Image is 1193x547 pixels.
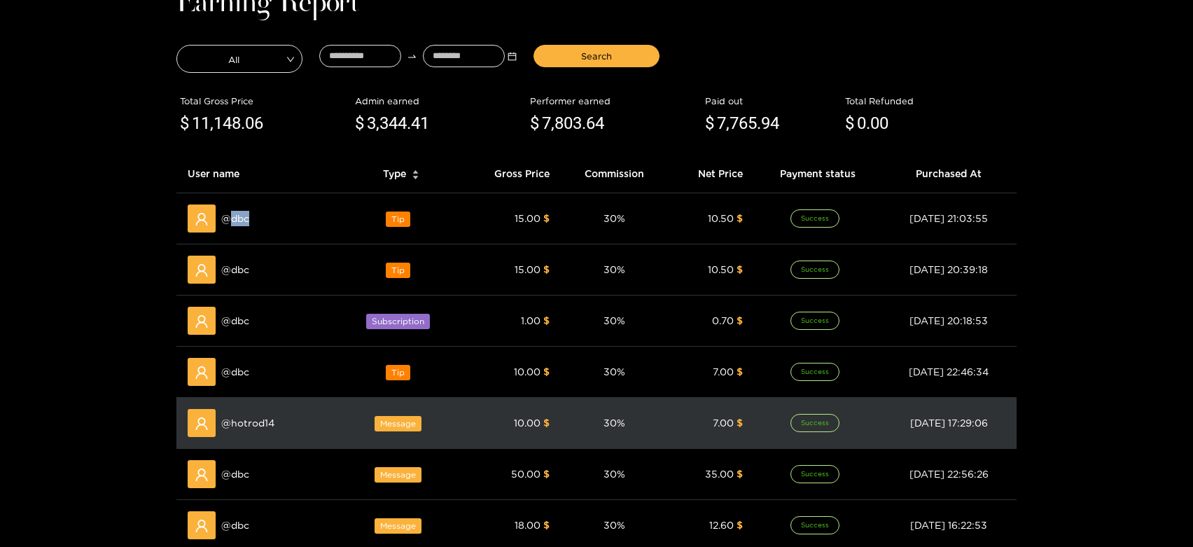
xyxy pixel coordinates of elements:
[180,94,348,108] div: Total Gross Price
[708,213,734,223] span: 10.50
[909,264,988,275] span: [DATE] 20:39:18
[909,315,988,326] span: [DATE] 20:18:53
[737,417,743,428] span: $
[515,264,540,275] span: 15.00
[582,113,604,133] span: .64
[367,113,407,133] span: 3,344
[180,111,189,137] span: $
[909,213,988,223] span: [DATE] 21:03:55
[708,264,734,275] span: 10.50
[407,51,417,62] span: to
[221,211,249,226] span: @ dbc
[790,261,839,279] span: Success
[881,155,1017,193] th: Purchased At
[514,366,540,377] span: 10.00
[192,113,241,133] span: 11,148
[195,519,209,533] span: user
[386,212,410,227] span: Tip
[241,113,263,133] span: .06
[543,264,550,275] span: $
[581,49,612,63] span: Search
[515,213,540,223] span: 15.00
[604,469,625,479] span: 30 %
[604,417,625,428] span: 30 %
[542,113,582,133] span: 7,803
[195,314,209,328] span: user
[910,520,987,530] span: [DATE] 16:22:53
[386,263,410,278] span: Tip
[543,366,550,377] span: $
[543,520,550,530] span: $
[857,113,866,133] span: 0
[383,166,406,181] span: Type
[366,314,430,329] span: Subscription
[845,111,854,137] span: $
[221,364,249,380] span: @ dbc
[604,213,625,223] span: 30 %
[737,315,743,326] span: $
[221,518,249,533] span: @ dbc
[375,467,421,483] span: Message
[705,469,734,479] span: 35.00
[195,366,209,380] span: user
[514,417,540,428] span: 10.00
[790,209,839,228] span: Success
[530,111,539,137] span: $
[407,51,417,62] span: swap-right
[543,213,550,223] span: $
[221,313,249,328] span: @ dbc
[705,111,714,137] span: $
[713,366,734,377] span: 7.00
[712,315,734,326] span: 0.70
[221,262,249,277] span: @ dbc
[717,113,757,133] span: 7,765
[511,469,540,479] span: 50.00
[667,155,754,193] th: Net Price
[177,49,302,69] span: All
[355,111,364,137] span: $
[737,213,743,223] span: $
[705,94,838,108] div: Paid out
[713,417,734,428] span: 7.00
[845,94,1013,108] div: Total Refunded
[195,212,209,226] span: user
[604,264,625,275] span: 30 %
[866,113,888,133] span: .00
[790,363,839,381] span: Success
[790,414,839,432] span: Success
[737,469,743,479] span: $
[790,516,839,534] span: Success
[909,366,989,377] span: [DATE] 22:46:34
[909,469,989,479] span: [DATE] 22:56:26
[412,168,419,176] span: caret-up
[221,466,249,482] span: @ dbc
[375,416,421,431] span: Message
[910,417,988,428] span: [DATE] 17:29:06
[530,94,698,108] div: Performer earned
[737,264,743,275] span: $
[355,94,523,108] div: Admin earned
[754,155,881,193] th: Payment status
[515,520,540,530] span: 18.00
[461,155,561,193] th: Gross Price
[561,155,667,193] th: Commission
[604,520,625,530] span: 30 %
[176,155,342,193] th: User name
[533,45,660,67] button: Search
[386,365,410,380] span: Tip
[412,174,419,181] span: caret-down
[790,465,839,483] span: Success
[604,315,625,326] span: 30 %
[604,366,625,377] span: 30 %
[543,417,550,428] span: $
[757,113,779,133] span: .94
[407,113,429,133] span: .41
[521,315,540,326] span: 1.00
[195,417,209,431] span: user
[737,520,743,530] span: $
[375,518,421,534] span: Message
[195,468,209,482] span: user
[709,520,734,530] span: 12.60
[543,315,550,326] span: $
[737,366,743,377] span: $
